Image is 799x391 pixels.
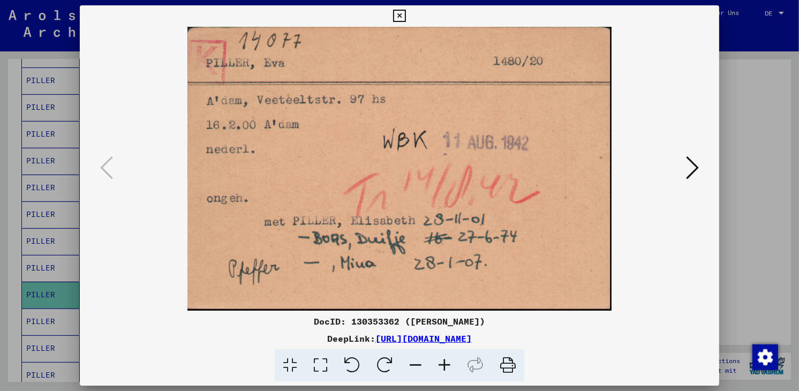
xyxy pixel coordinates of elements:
[80,315,719,328] div: DocID: 130353362 ([PERSON_NAME])
[752,344,778,370] div: Zustimmung ändern
[116,27,683,311] img: 001.jpg
[80,332,719,345] div: DeepLink:
[375,333,472,344] a: [URL][DOMAIN_NAME]
[752,344,778,370] img: Zustimmung ändern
